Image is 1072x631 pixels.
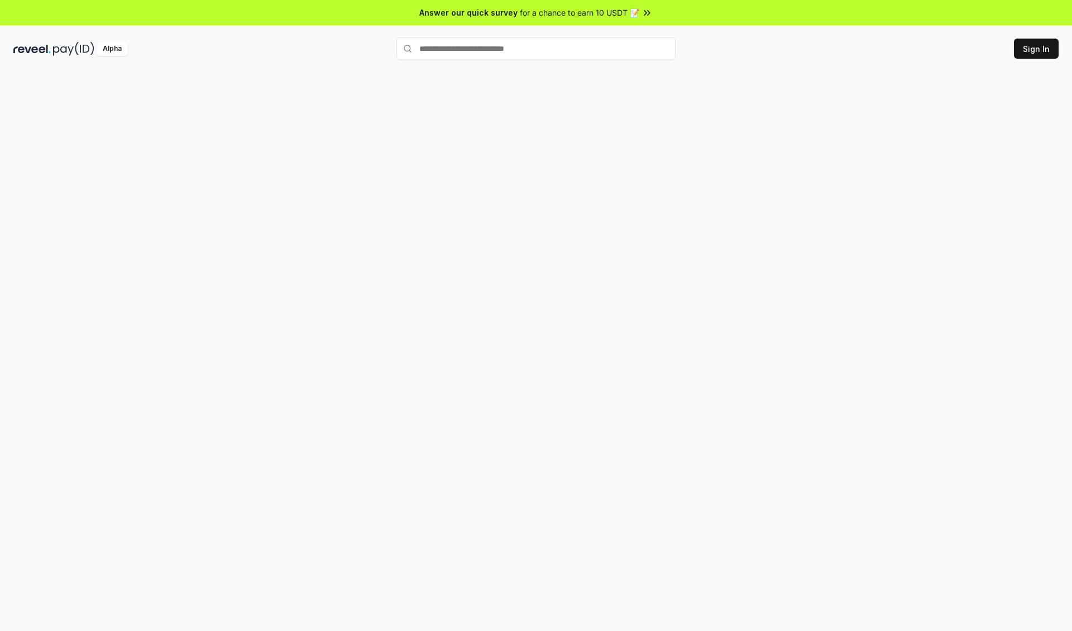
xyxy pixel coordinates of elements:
img: reveel_dark [13,42,51,56]
span: Answer our quick survey [419,7,518,18]
button: Sign In [1014,39,1059,59]
div: Alpha [97,42,128,56]
img: pay_id [53,42,94,56]
span: for a chance to earn 10 USDT 📝 [520,7,639,18]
